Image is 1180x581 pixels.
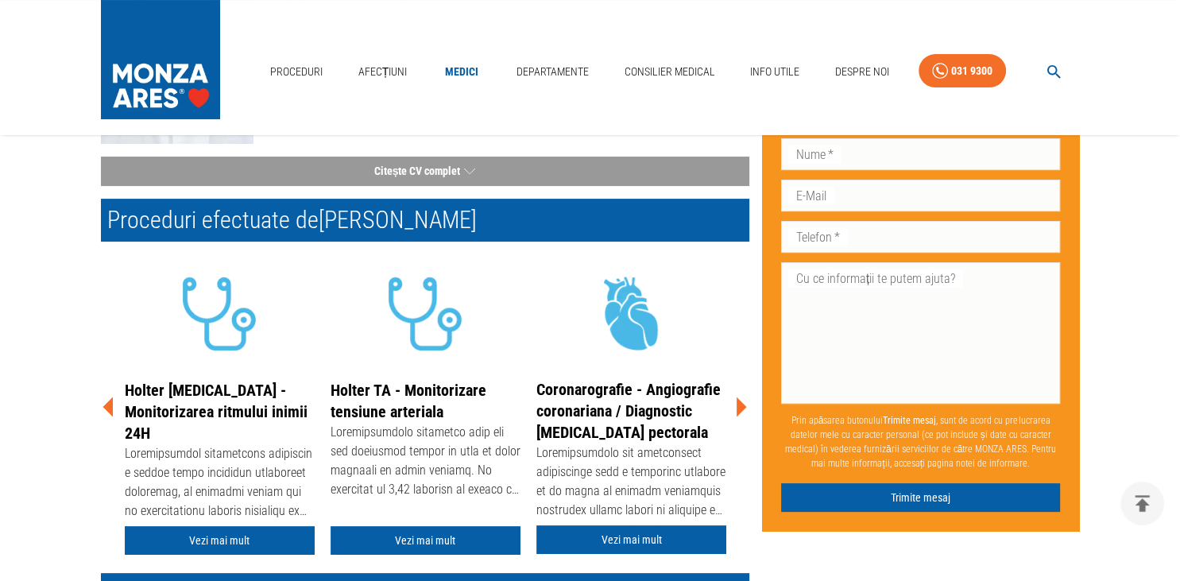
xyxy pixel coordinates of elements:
[617,56,721,88] a: Consilier Medical
[829,56,896,88] a: Despre Noi
[101,157,749,186] button: Citește CV complet
[883,415,936,426] b: Trimite mesaj
[264,56,329,88] a: Proceduri
[101,199,749,242] h2: Proceduri efectuate de [PERSON_NAME]
[919,54,1006,88] a: 031 9300
[781,483,1061,513] button: Trimite mesaj
[536,525,726,555] a: Vezi mai mult
[331,423,520,502] div: Loremipsumdolo sitametco adip eli sed doeiusmod tempor in utla et dolor magnaali en admin veniamq...
[510,56,595,88] a: Departamente
[125,381,308,443] a: Holter [MEDICAL_DATA] - Monitorizarea ritmului inimii 24H
[331,381,486,421] a: Holter TA - Monitorizare tensiune arteriala
[352,56,414,88] a: Afecțiuni
[331,526,520,556] a: Vezi mai mult
[125,444,315,524] div: Loremipsumdol sitametcons adipiscin e seddoe tempo incididun utlaboreet doloremag, al enimadmi ve...
[1120,482,1164,525] button: delete
[536,380,721,442] a: Coronarografie - Angiografie coronariana / Diagnostic [MEDICAL_DATA] pectorala
[125,526,315,556] a: Vezi mai mult
[536,443,726,523] div: Loremipsumdolo sit ametconsect adipiscinge sedd e temporinc utlabore et do magna al enimadm venia...
[951,61,992,81] div: 031 9300
[436,56,487,88] a: Medici
[744,56,806,88] a: Info Utile
[781,407,1061,477] p: Prin apăsarea butonului , sunt de acord cu prelucrarea datelor mele cu caracter personal (ce pot ...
